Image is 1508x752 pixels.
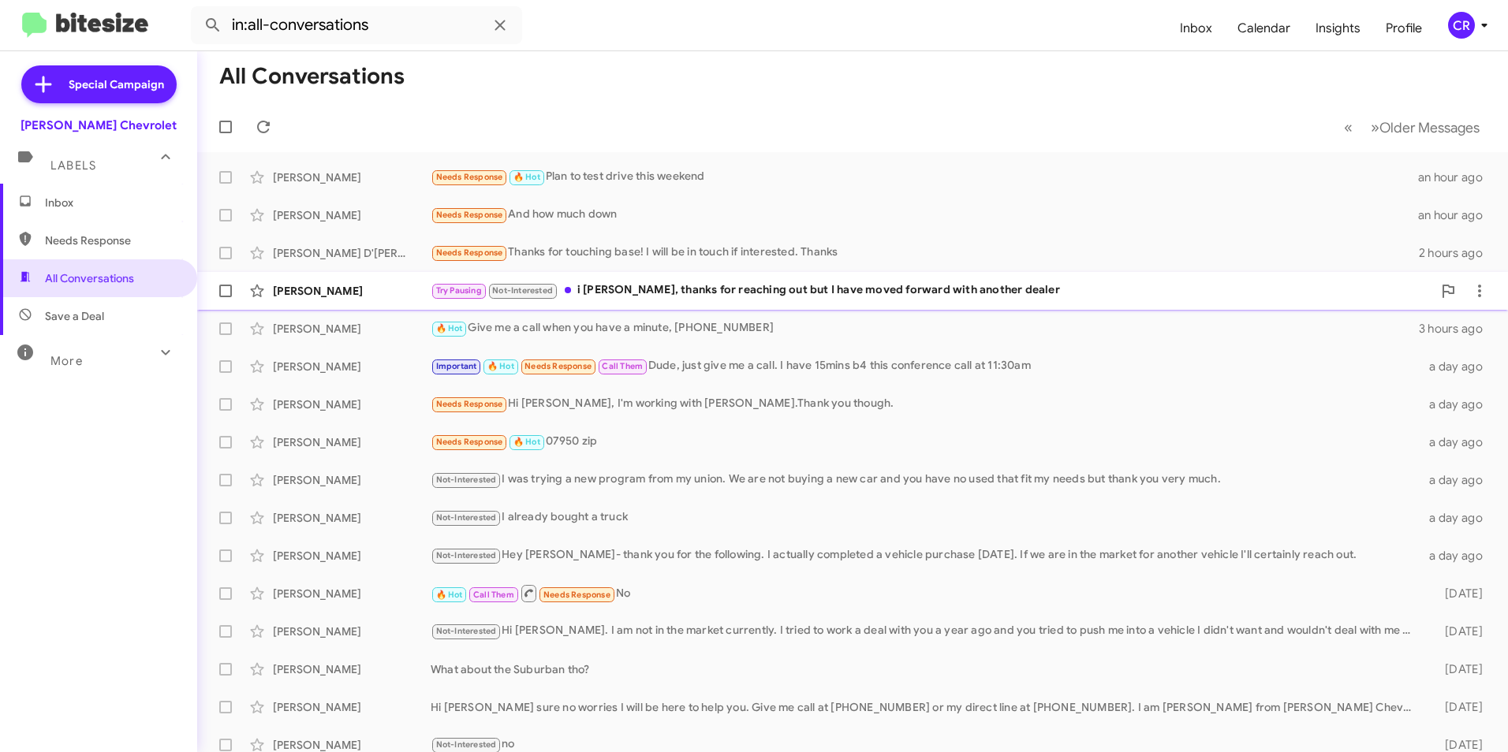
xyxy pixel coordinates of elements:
[431,471,1420,489] div: I was trying a new program from my union. We are not buying a new car and you have no used that f...
[1361,111,1489,143] button: Next
[431,395,1420,413] div: Hi [PERSON_NAME], I'm working with [PERSON_NAME].Thank you though.
[431,546,1420,564] div: Hey [PERSON_NAME]- thank you for the following. I actually completed a vehicle purchase [DATE]. I...
[191,6,522,44] input: Search
[436,437,503,447] span: Needs Response
[431,168,1418,186] div: Plan to test drive this weekend
[273,245,431,261] div: [PERSON_NAME] D'[PERSON_NAME]
[431,206,1418,224] div: And how much down
[1225,6,1303,51] a: Calendar
[273,169,431,185] div: [PERSON_NAME]
[524,361,592,371] span: Needs Response
[436,512,497,523] span: Not-Interested
[431,622,1420,640] div: Hi [PERSON_NAME]. I am not in the market currently. I tried to work a deal with you a year ago an...
[21,65,177,103] a: Special Campaign
[273,472,431,488] div: [PERSON_NAME]
[431,319,1419,337] div: Give me a call when you have a minute, [PHONE_NUMBER]
[1420,510,1495,526] div: a day ago
[473,590,514,600] span: Call Them
[431,661,1420,677] div: What about the Suburban tho?
[431,244,1419,262] div: Thanks for touching base! I will be in touch if interested. Thanks
[1420,359,1495,374] div: a day ago
[1335,111,1489,143] nav: Page navigation example
[436,172,503,182] span: Needs Response
[436,399,503,409] span: Needs Response
[431,699,1420,715] div: Hi [PERSON_NAME] sure no worries I will be here to help you. Give me call at [PHONE_NUMBER] or my...
[273,661,431,677] div: [PERSON_NAME]
[1420,472,1495,488] div: a day ago
[69,76,164,92] span: Special Campaign
[1418,169,1495,185] div: an hour ago
[21,117,177,133] div: [PERSON_NAME] Chevrolet
[513,172,540,182] span: 🔥 Hot
[273,396,431,412] div: [PERSON_NAME]
[436,626,497,636] span: Not-Interested
[273,359,431,374] div: [PERSON_NAME]
[513,437,540,447] span: 🔥 Hot
[1167,6,1225,51] a: Inbox
[45,233,179,248] span: Needs Response
[492,285,553,296] span: Not-Interested
[1420,396,1495,412] div: a day ago
[431,508,1420,527] div: I already bought a truck
[1379,119,1480,136] span: Older Messages
[1420,699,1495,715] div: [DATE]
[431,357,1420,375] div: Dude, just give me a call. I have 15mins b4 this conference call at 11:30am
[273,586,431,601] div: [PERSON_NAME]
[1418,207,1495,223] div: an hour ago
[1435,12,1491,39] button: CR
[273,510,431,526] div: [PERSON_NAME]
[1448,12,1475,39] div: CR
[1303,6,1373,51] a: Insights
[487,361,514,371] span: 🔥 Hot
[436,590,463,600] span: 🔥 Hot
[436,550,497,560] span: Not-Interested
[1420,434,1495,450] div: a day ago
[1420,624,1495,639] div: [DATE]
[431,433,1420,451] div: 07950 zip
[436,739,497,750] span: Not-Interested
[273,321,431,337] div: [PERSON_NAME]
[1373,6,1435,51] a: Profile
[273,434,431,450] div: [PERSON_NAME]
[436,210,503,220] span: Needs Response
[436,361,477,371] span: Important
[273,283,431,299] div: [PERSON_NAME]
[1371,117,1379,137] span: »
[273,548,431,564] div: [PERSON_NAME]
[1420,548,1495,564] div: a day ago
[436,248,503,258] span: Needs Response
[436,323,463,333] span: 🔥 Hot
[1420,661,1495,677] div: [DATE]
[219,64,405,89] h1: All Conversations
[45,308,104,324] span: Save a Deal
[273,624,431,639] div: [PERSON_NAME]
[602,361,643,371] span: Call Them
[1419,245,1495,261] div: 2 hours ago
[436,285,482,296] span: Try Pausing
[45,195,179,210] span: Inbox
[50,158,96,173] span: Labels
[45,270,134,286] span: All Conversations
[50,354,83,368] span: More
[431,583,1420,603] div: No
[273,207,431,223] div: [PERSON_NAME]
[1344,117,1353,137] span: «
[1419,321,1495,337] div: 3 hours ago
[543,590,610,600] span: Needs Response
[273,699,431,715] div: [PERSON_NAME]
[1334,111,1362,143] button: Previous
[431,281,1432,300] div: i [PERSON_NAME], thanks for reaching out but I have moved forward with another dealer
[1420,586,1495,601] div: [DATE]
[436,475,497,485] span: Not-Interested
